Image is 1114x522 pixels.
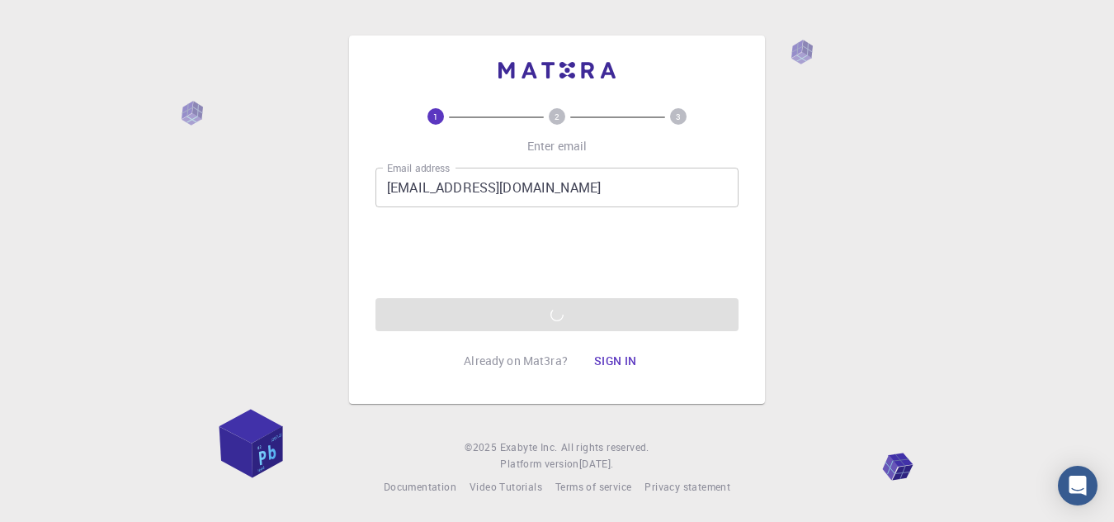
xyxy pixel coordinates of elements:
[500,439,558,456] a: Exabyte Inc.
[561,439,649,456] span: All rights reserved.
[500,440,558,453] span: Exabyte Inc.
[384,479,456,496] a: Documentation
[555,480,631,493] span: Terms of service
[579,456,614,472] a: [DATE].
[555,111,559,122] text: 2
[387,161,450,175] label: Email address
[676,111,681,122] text: 3
[464,353,568,369] p: Already on Mat3ra?
[384,480,456,493] span: Documentation
[644,479,730,496] a: Privacy statement
[500,456,578,472] span: Platform version
[555,479,631,496] a: Terms of service
[470,480,542,493] span: Video Tutorials
[433,111,438,122] text: 1
[1058,466,1097,505] div: Open Intercom Messenger
[644,480,730,493] span: Privacy statement
[579,457,614,470] span: [DATE] .
[581,344,650,377] button: Sign in
[527,138,588,154] p: Enter email
[465,439,499,456] span: © 2025
[432,221,682,285] iframe: reCAPTCHA
[470,479,542,496] a: Video Tutorials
